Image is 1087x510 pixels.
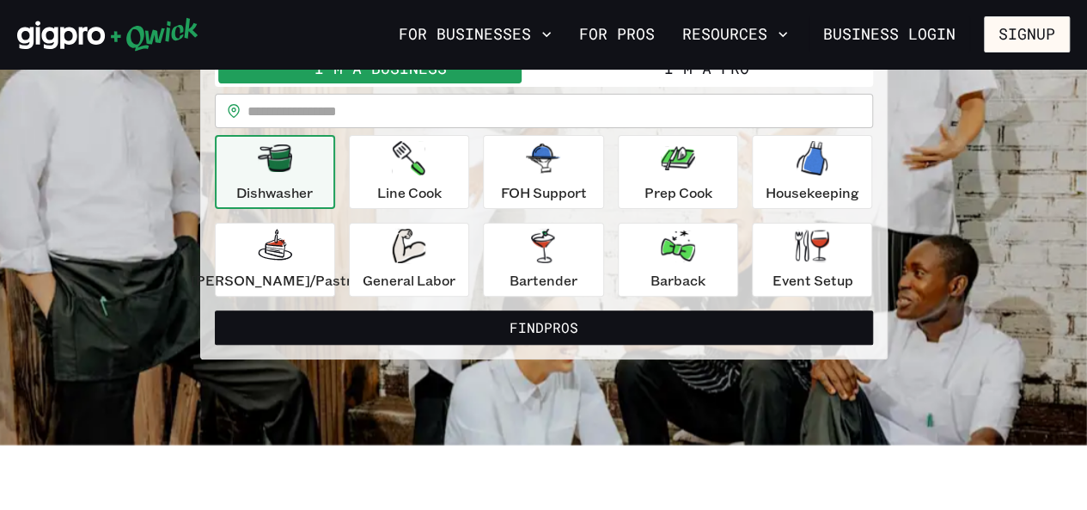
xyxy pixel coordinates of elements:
p: [PERSON_NAME]/Pastry [191,270,359,291]
button: FOH Support [483,135,603,209]
button: Dishwasher [215,135,335,209]
button: Signup [984,16,1070,52]
button: Resources [675,20,795,49]
button: [PERSON_NAME]/Pastry [215,223,335,297]
button: For Businesses [392,20,559,49]
p: Prep Cook [644,182,711,203]
button: Event Setup [752,223,872,297]
button: Line Cook [349,135,469,209]
button: FindPros [215,310,873,345]
p: Barback [650,270,705,291]
p: General Labor [363,270,455,291]
p: FOH Support [500,182,586,203]
a: For Pros [572,20,662,49]
p: Housekeeping [766,182,859,203]
p: Bartender [510,270,577,291]
button: General Labor [349,223,469,297]
button: Barback [618,223,738,297]
button: Housekeeping [752,135,872,209]
button: Bartender [483,223,603,297]
p: Dishwasher [236,182,313,203]
button: Prep Cook [618,135,738,209]
a: Business Login [809,16,970,52]
p: Event Setup [772,270,852,291]
p: Line Cook [377,182,442,203]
